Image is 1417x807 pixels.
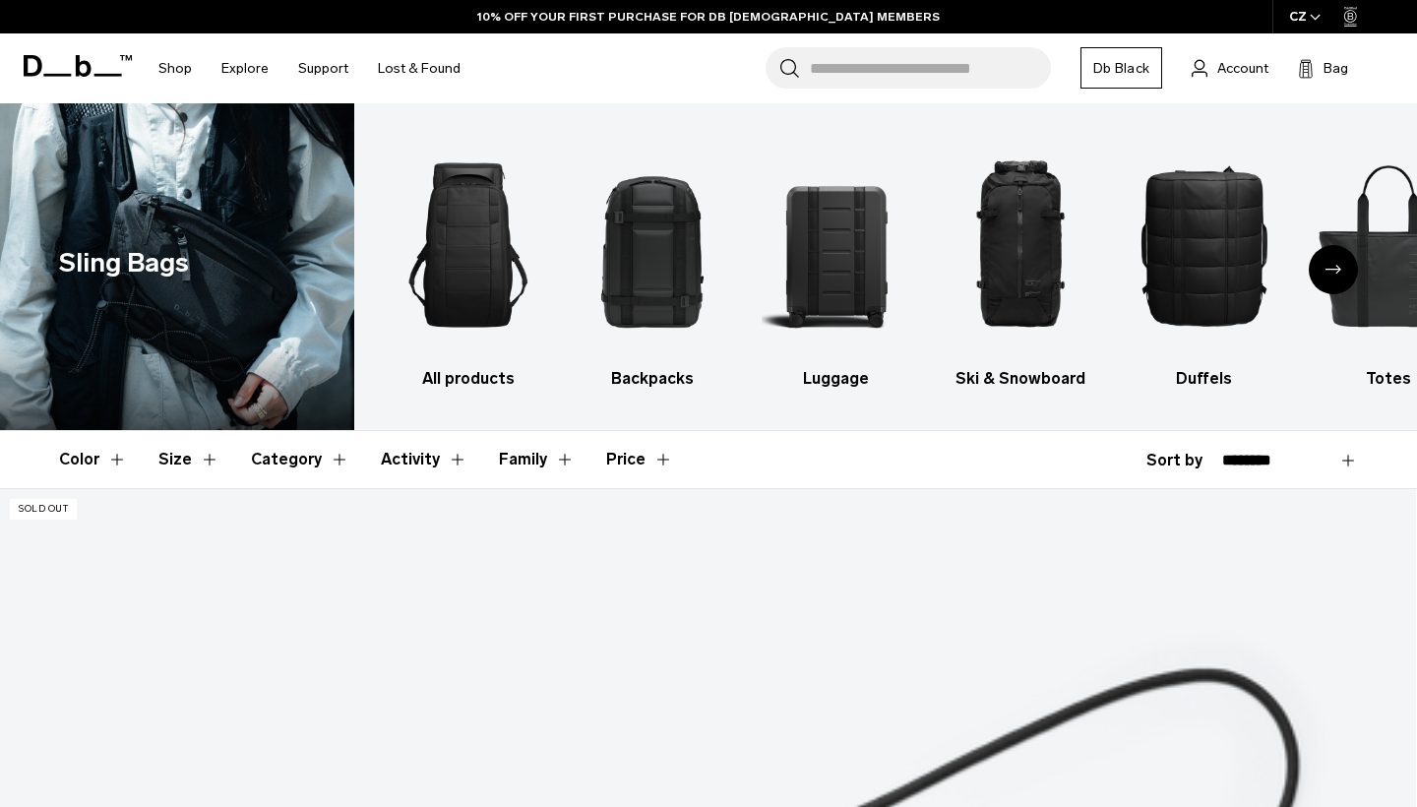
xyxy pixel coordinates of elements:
h3: Luggage [762,367,911,391]
button: Toggle Filter [59,431,127,488]
a: Db Duffels [1130,133,1279,391]
h3: All products [394,367,543,391]
img: Db [394,133,543,357]
p: Sold Out [10,499,77,520]
button: Toggle Filter [381,431,467,488]
img: Db [946,133,1095,357]
div: Next slide [1309,245,1358,294]
button: Toggle Filter [499,431,575,488]
button: Toggle Filter [251,431,349,488]
li: 2 / 10 [578,133,727,391]
h3: Ski & Snowboard [946,367,1095,391]
a: Db Luggage [762,133,911,391]
a: 10% OFF YOUR FIRST PURCHASE FOR DB [DEMOGRAPHIC_DATA] MEMBERS [477,8,940,26]
li: 3 / 10 [762,133,911,391]
h3: Duffels [1130,367,1279,391]
img: Db [578,133,727,357]
li: 4 / 10 [946,133,1095,391]
nav: Main Navigation [144,33,475,103]
span: Account [1217,58,1268,79]
a: Account [1192,56,1268,80]
img: Db [762,133,911,357]
a: Db All products [394,133,543,391]
a: Explore [221,33,269,103]
img: Db [1130,133,1279,357]
span: Bag [1324,58,1348,79]
a: Db Black [1080,47,1162,89]
a: Lost & Found [378,33,461,103]
li: 5 / 10 [1130,133,1279,391]
h1: Sling Bags [59,243,189,283]
button: Toggle Price [606,431,673,488]
a: Db Ski & Snowboard [946,133,1095,391]
button: Bag [1298,56,1348,80]
button: Toggle Filter [158,431,219,488]
h3: Backpacks [578,367,727,391]
a: Db Backpacks [578,133,727,391]
a: Support [298,33,348,103]
a: Shop [158,33,192,103]
li: 1 / 10 [394,133,543,391]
